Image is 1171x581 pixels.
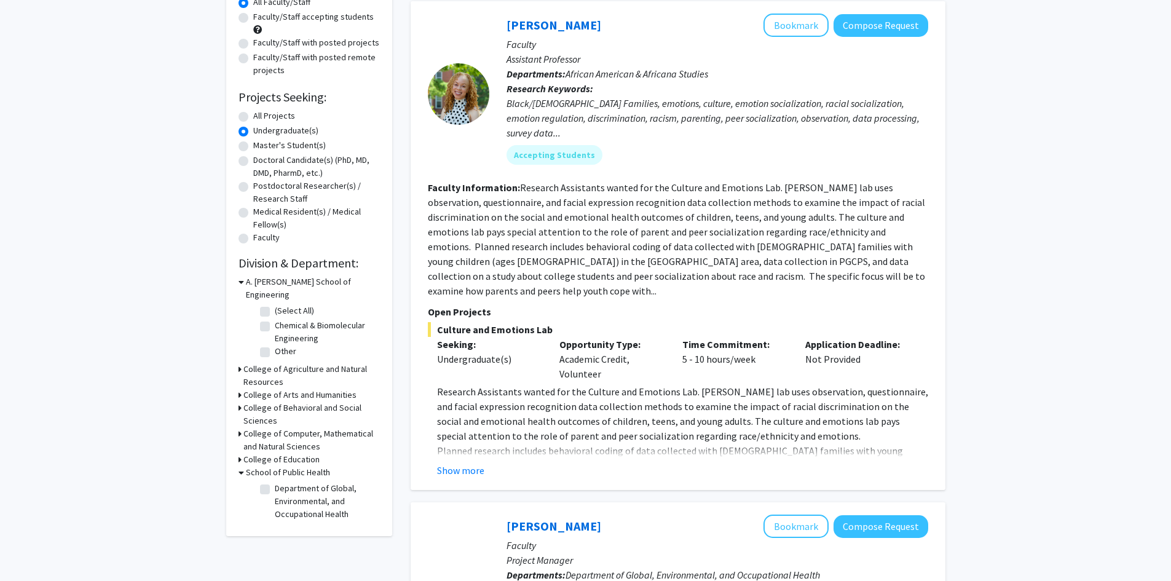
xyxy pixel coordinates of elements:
div: Undergraduate(s) [437,352,542,366]
a: [PERSON_NAME] [507,17,601,33]
p: Faculty [507,37,928,52]
div: Black/[DEMOGRAPHIC_DATA] Families, emotions, culture, emotion socialization, racial socialization... [507,96,928,140]
label: Faculty/Staff accepting students [253,10,374,23]
div: Academic Credit, Volunteer [550,337,673,381]
h3: School of Public Health [246,466,330,479]
label: Faculty/Staff with posted remote projects [253,51,380,77]
button: Add Shachar Gazit-Rosenthal to Bookmarks [763,515,829,538]
iframe: Chat [9,526,52,572]
button: Compose Request to Angel Dunbar [834,14,928,37]
span: African American & Africana Studies [566,68,708,80]
b: Research Keywords: [507,82,593,95]
mat-chip: Accepting Students [507,145,602,165]
p: Open Projects [428,304,928,319]
h2: Projects Seeking: [239,90,380,105]
label: All Projects [253,109,295,122]
label: Postdoctoral Researcher(s) / Research Staff [253,180,380,205]
h3: College of Education [243,453,320,466]
p: Planned research includes behavioral coding of data collected with [DEMOGRAPHIC_DATA] families wi... [437,443,928,517]
div: 5 - 10 hours/week [673,337,796,381]
label: Department of Global, Environmental, and Occupational Health [275,482,377,521]
label: (Select All) [275,304,314,317]
label: Faculty/Staff with posted projects [253,36,379,49]
button: Compose Request to Shachar Gazit-Rosenthal [834,515,928,538]
p: Research Assistants wanted for the Culture and Emotions Lab. [PERSON_NAME] lab uses observation, ... [437,384,928,443]
h3: College of Agriculture and Natural Resources [243,363,380,389]
p: Time Commitment: [682,337,787,352]
b: Faculty Information: [428,181,520,194]
span: Department of Global, Environmental, and Occupational Health [566,569,820,581]
label: Undergraduate(s) [253,124,318,137]
p: Faculty [507,538,928,553]
label: Faculty [253,231,280,244]
label: Master's Student(s) [253,139,326,152]
p: Application Deadline: [805,337,910,352]
h3: A. [PERSON_NAME] School of Engineering [246,275,380,301]
p: Opportunity Type: [559,337,664,352]
b: Departments: [507,569,566,581]
button: Show more [437,463,484,478]
fg-read-more: Research Assistants wanted for the Culture and Emotions Lab. [PERSON_NAME] lab uses observation, ... [428,181,925,297]
h3: College of Computer, Mathematical and Natural Sciences [243,427,380,453]
button: Add Angel Dunbar to Bookmarks [763,14,829,37]
a: [PERSON_NAME] [507,518,601,534]
label: Doctoral Candidate(s) (PhD, MD, DMD, PharmD, etc.) [253,154,380,180]
p: Project Manager [507,553,928,567]
b: Departments: [507,68,566,80]
span: Culture and Emotions Lab [428,322,928,337]
label: Other [275,345,296,358]
h3: College of Arts and Humanities [243,389,357,401]
div: Not Provided [796,337,919,381]
label: Medical Resident(s) / Medical Fellow(s) [253,205,380,231]
h2: Division & Department: [239,256,380,271]
p: Assistant Professor [507,52,928,66]
p: Seeking: [437,337,542,352]
label: Chemical & Biomolecular Engineering [275,319,377,345]
h3: College of Behavioral and Social Sciences [243,401,380,427]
